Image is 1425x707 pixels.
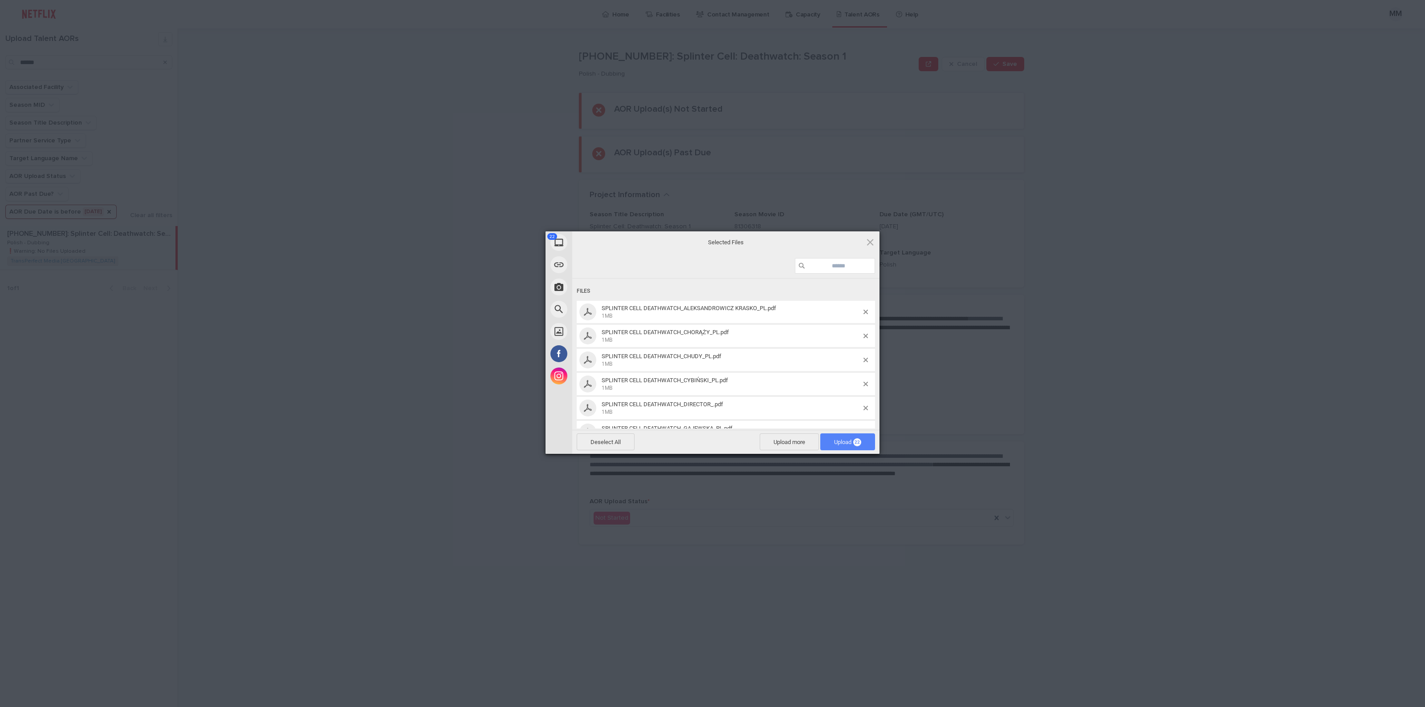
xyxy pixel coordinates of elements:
[599,377,863,392] span: SPLINTER CELL DEATHWATCH_CYBIŃSKI_PL.pdf
[602,377,728,384] span: SPLINTER CELL DEATHWATCH_CYBIŃSKI_PL.pdf
[546,276,652,298] div: Take Photo
[834,439,861,445] span: Upload
[546,343,652,365] div: Facebook
[602,409,612,415] span: 1MB
[547,233,557,240] span: 22
[602,401,723,408] span: SPLINTER CELL DEATHWATCH_DIRECTOR_.pdf
[546,365,652,387] div: Instagram
[853,438,861,446] span: 22
[602,425,733,432] span: SPLINTER CELL DEATHWATCH_GAJEWSKA_PL.pdf
[599,353,863,368] span: SPLINTER CELL DEATHWATCH_CHUDY_PL.pdf
[602,329,729,335] span: SPLINTER CELL DEATHWATCH_CHORĄŻY_PL.pdf
[602,313,612,319] span: 1MB
[602,385,612,391] span: 1MB
[599,305,863,319] span: SPLINTER CELL DEATHWATCH_ALEKSANDROWICZ KRASKO_PL.pdf
[599,329,863,343] span: SPLINTER CELL DEATHWATCH_CHORĄŻY_PL.pdf
[602,337,612,343] span: 1MB
[599,401,863,416] span: SPLINTER CELL DEATHWATCH_DIRECTOR_.pdf
[820,433,875,450] span: Upload
[602,353,721,360] span: SPLINTER CELL DEATHWATCH_CHUDY_PL.pdf
[546,320,652,343] div: Unsplash
[599,425,863,440] span: SPLINTER CELL DEATHWATCH_GAJEWSKA_PL.pdf
[577,433,635,450] span: Deselect All
[546,298,652,320] div: Web Search
[865,237,875,247] span: Click here or hit ESC to close picker
[637,238,815,246] span: Selected Files
[577,283,875,299] div: Files
[760,433,819,450] span: Upload more
[602,305,776,311] span: SPLINTER CELL DEATHWATCH_ALEKSANDROWICZ KRASKO_PL.pdf
[602,361,612,367] span: 1MB
[546,231,652,254] div: My Device
[546,254,652,276] div: Link (URL)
